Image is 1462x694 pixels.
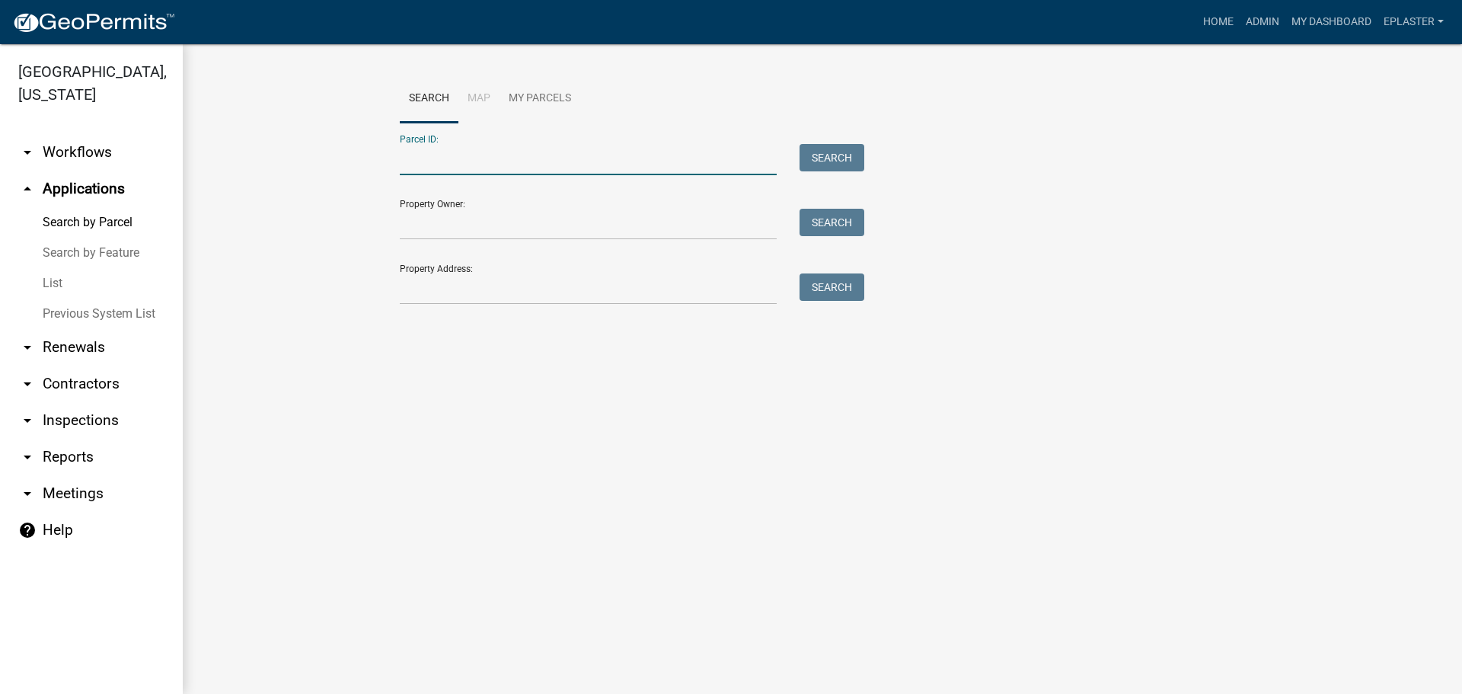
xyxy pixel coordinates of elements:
i: arrow_drop_up [18,180,37,198]
button: Search [800,144,864,171]
a: My Dashboard [1285,8,1377,37]
i: arrow_drop_down [18,143,37,162]
a: Home [1197,8,1240,37]
i: arrow_drop_down [18,411,37,430]
a: My Parcels [500,75,580,123]
i: help [18,521,37,539]
a: eplaster [1377,8,1450,37]
a: Admin [1240,8,1285,37]
button: Search [800,273,864,301]
i: arrow_drop_down [18,448,37,466]
i: arrow_drop_down [18,485,37,503]
i: arrow_drop_down [18,375,37,393]
a: Search [400,75,458,123]
i: arrow_drop_down [18,338,37,357]
button: Search [800,209,864,236]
